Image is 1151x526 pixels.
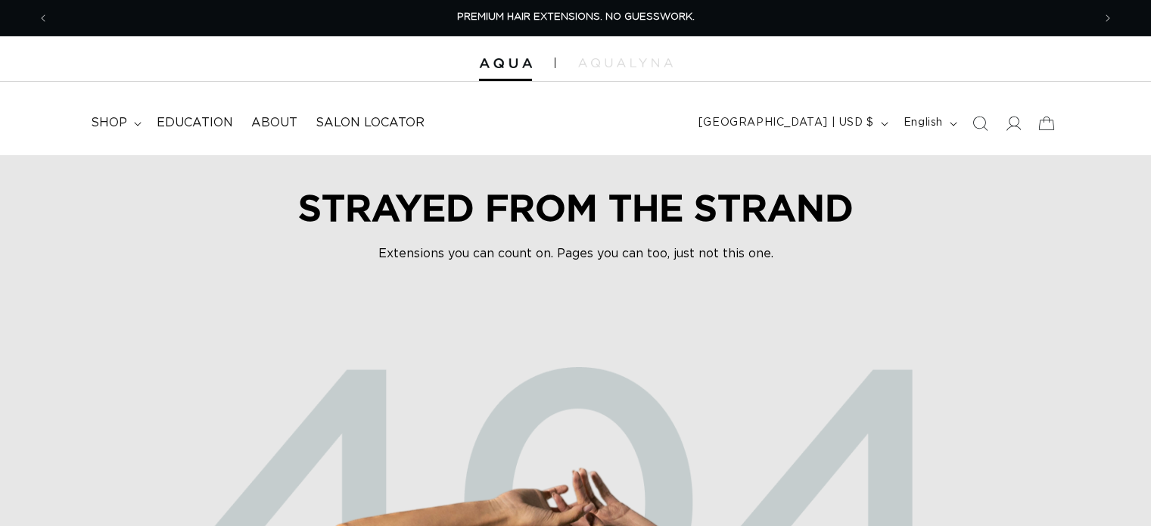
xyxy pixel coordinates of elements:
img: Aqua Hair Extensions [479,58,532,69]
span: PREMIUM HAIR EXTENSIONS. NO GUESSWORK. [457,12,695,22]
span: shop [91,115,127,131]
span: Salon Locator [316,115,425,131]
a: Education [148,106,242,140]
summary: shop [82,106,148,140]
button: Previous announcement [26,4,60,33]
a: About [242,106,306,140]
summary: Search [963,107,997,140]
button: [GEOGRAPHIC_DATA] | USD $ [689,109,894,138]
h2: STRAYED FROM THE STRAND [273,185,879,229]
button: English [894,109,963,138]
a: Salon Locator [306,106,434,140]
img: aqualyna.com [578,58,673,67]
p: Extensions you can count on. Pages you can too, just not this one. [273,244,879,263]
button: Next announcement [1091,4,1125,33]
span: About [251,115,297,131]
span: English [904,115,943,131]
span: Education [157,115,233,131]
span: [GEOGRAPHIC_DATA] | USD $ [698,115,874,131]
